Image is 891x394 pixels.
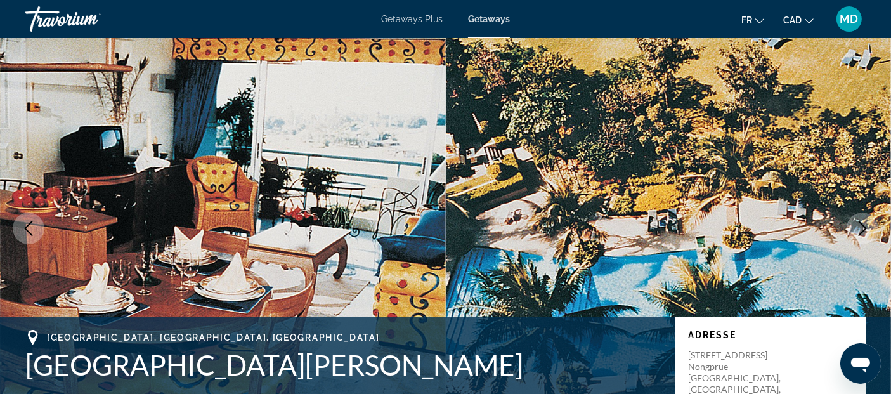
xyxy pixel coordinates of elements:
[741,15,752,25] span: fr
[833,6,866,32] button: User Menu
[25,3,152,36] a: Travorium
[840,13,859,25] span: MD
[468,14,510,24] a: Getaways
[13,213,44,244] button: Previous image
[783,11,814,29] button: Change currency
[840,343,881,384] iframe: Button to launch messaging window
[381,14,443,24] a: Getaways Plus
[25,348,663,381] h1: [GEOGRAPHIC_DATA][PERSON_NAME]
[847,213,878,244] button: Next image
[688,330,853,340] p: Adresse
[47,332,379,343] span: [GEOGRAPHIC_DATA], [GEOGRAPHIC_DATA], [GEOGRAPHIC_DATA]
[741,11,764,29] button: Change language
[783,15,802,25] span: CAD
